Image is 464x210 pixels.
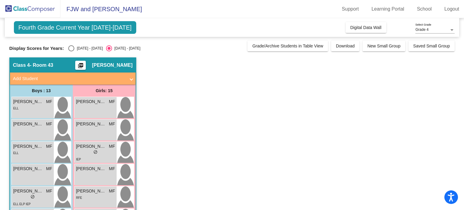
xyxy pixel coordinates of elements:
span: MF [109,143,115,150]
span: do_not_disturb_alt [93,150,98,154]
span: MF [46,121,52,127]
span: MF [109,188,115,194]
div: Boys : 13 [10,85,73,97]
span: Grade 4 [415,27,428,32]
div: [DATE] - [DATE] [74,46,103,51]
span: MF [46,143,52,150]
button: Download [331,40,359,51]
span: [PERSON_NAME] [13,166,43,172]
span: Fourth Grade Current Year [DATE]-[DATE] [14,21,136,34]
span: [PERSON_NAME] [76,166,106,172]
span: [PERSON_NAME] [13,99,43,105]
span: Digital Data Wall [350,25,382,30]
button: Digital Data Wall [346,22,386,33]
span: [PERSON_NAME] [13,188,43,194]
div: [DATE] - [DATE] [112,46,140,51]
span: IEP [76,158,81,161]
span: [PERSON_NAME] [13,143,43,150]
span: New Small Group [367,44,401,48]
span: Display Scores for Years: [9,46,64,51]
span: MF [109,121,115,127]
span: Class 4 [13,62,30,68]
span: ELL ELP IEP [13,202,31,206]
button: Grade/Archive Students in Table View [247,40,328,51]
button: Saved Small Group [408,40,455,51]
mat-radio-group: Select an option [68,45,140,51]
mat-expansion-panel-header: Add Student [10,73,136,85]
span: Saved Small Group [413,44,450,48]
span: [PERSON_NAME] [76,99,106,105]
span: Download [336,44,355,48]
a: Logout [440,4,464,14]
a: Support [337,4,364,14]
span: FJW and [PERSON_NAME] [60,4,142,14]
span: RFE [76,196,82,199]
span: ELL [13,151,19,155]
span: MF [46,188,52,194]
div: Girls: 15 [73,85,136,97]
mat-icon: picture_as_pdf [77,63,84,71]
button: Print Students Details [75,61,86,70]
span: ELL [13,107,19,110]
a: School [412,4,437,14]
span: - Room 43 [30,62,53,68]
span: [PERSON_NAME] [76,121,106,127]
mat-panel-title: Add Student [13,75,125,82]
span: MF [109,166,115,172]
span: [PERSON_NAME] [PERSON_NAME] [76,143,106,150]
span: MF [109,99,115,105]
span: MF [46,99,52,105]
span: [PERSON_NAME] [13,121,43,127]
button: New Small Group [362,40,405,51]
a: Learning Portal [367,4,409,14]
span: MF [46,166,52,172]
span: [PERSON_NAME] [92,62,132,68]
span: do_not_disturb_alt [31,195,35,199]
span: [PERSON_NAME] [76,188,106,194]
span: Grade/Archive Students in Table View [252,44,323,48]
